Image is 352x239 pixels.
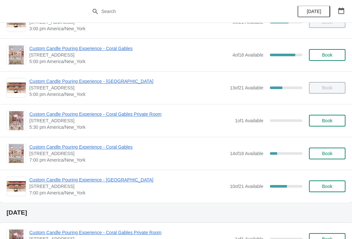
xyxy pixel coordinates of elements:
[29,124,232,130] span: 5:30 pm America/New_York
[9,46,24,64] img: Custom Candle Pouring Experience - Coral Gables | 154 Giralda Avenue, Coral Gables, FL, USA | 5:0...
[232,52,263,58] span: 4 of 18 Available
[29,111,232,117] span: Custom Candle Pouring Experience - Coral Gables Private Room
[309,148,345,159] button: Book
[230,151,263,156] span: 14 of 18 Available
[29,91,227,98] span: 5:00 pm America/New_York
[29,183,227,190] span: [STREET_ADDRESS]
[9,111,23,130] img: Custom Candle Pouring Experience - Coral Gables Private Room | 154 Giralda Avenue, Coral Gables, ...
[235,118,263,123] span: 1 of 1 Available
[230,184,263,189] span: 10 of 21 Available
[7,209,345,216] h2: [DATE]
[322,52,332,58] span: Book
[29,78,227,85] span: Custom Candle Pouring Experience - [GEOGRAPHIC_DATA]
[322,184,332,189] span: Book
[309,180,345,192] button: Book
[322,118,332,123] span: Book
[29,117,232,124] span: [STREET_ADDRESS]
[29,144,227,150] span: Custom Candle Pouring Experience - Coral Gables
[29,177,227,183] span: Custom Candle Pouring Experience - [GEOGRAPHIC_DATA]
[29,190,227,196] span: 7:00 pm America/New_York
[298,6,330,17] button: [DATE]
[29,58,229,65] span: 5:00 pm America/New_York
[29,150,227,157] span: [STREET_ADDRESS]
[29,229,232,236] span: Custom Candle Pouring Experience - Coral Gables Private Room
[101,6,264,17] input: Search
[29,25,229,32] span: 3:00 pm America/New_York
[29,52,229,58] span: [STREET_ADDRESS]
[29,157,227,163] span: 7:00 pm America/New_York
[7,83,26,93] img: Custom Candle Pouring Experience - Fort Lauderdale | 914 East Las Olas Boulevard, Fort Lauderdale...
[309,115,345,126] button: Book
[9,144,24,163] img: Custom Candle Pouring Experience - Coral Gables | 154 Giralda Avenue, Coral Gables, FL, USA | 7:0...
[29,45,229,52] span: Custom Candle Pouring Experience - Coral Gables
[29,85,227,91] span: [STREET_ADDRESS]
[309,49,345,61] button: Book
[230,85,263,90] span: 13 of 21 Available
[7,181,26,192] img: Custom Candle Pouring Experience - Fort Lauderdale | 914 East Las Olas Boulevard, Fort Lauderdale...
[322,151,332,156] span: Book
[307,9,321,14] span: [DATE]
